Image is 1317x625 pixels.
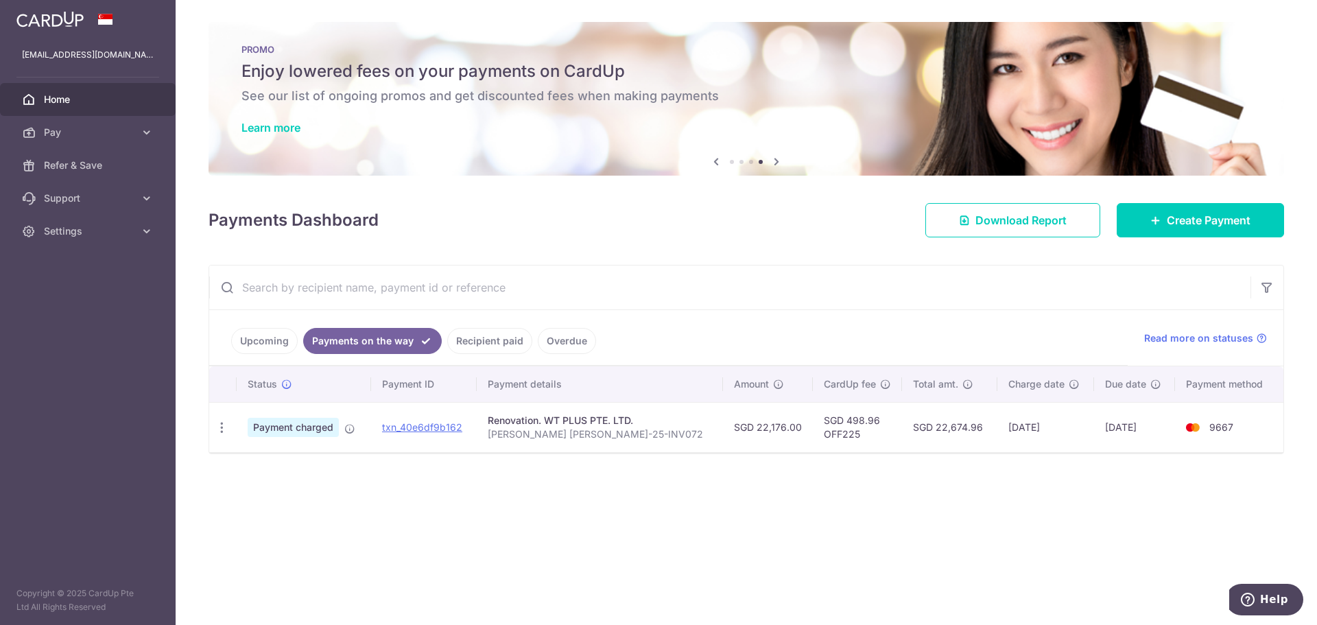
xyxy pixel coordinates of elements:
span: Refer & Save [44,158,134,172]
p: PROMO [241,44,1251,55]
span: Amount [734,377,769,391]
th: Payment details [477,366,723,402]
a: Learn more [241,121,300,134]
span: Due date [1105,377,1146,391]
img: CardUp [16,11,84,27]
span: Status [248,377,277,391]
a: txn_40e6df9b162 [382,421,462,433]
input: Search by recipient name, payment id or reference [209,266,1250,309]
span: Charge date [1008,377,1065,391]
h6: See our list of ongoing promos and get discounted fees when making payments [241,88,1251,104]
a: Download Report [925,203,1100,237]
a: Read more on statuses [1144,331,1267,345]
a: Payments on the way [303,328,442,354]
span: Create Payment [1167,212,1250,228]
th: Payment ID [371,366,477,402]
span: Payment charged [248,418,339,437]
span: Read more on statuses [1144,331,1253,345]
span: Download Report [975,212,1067,228]
th: Payment method [1175,366,1283,402]
img: Latest Promos banner [209,22,1284,176]
iframe: Opens a widget where you can find more information [1229,584,1303,618]
img: Bank Card [1179,419,1207,436]
h5: Enjoy lowered fees on your payments on CardUp [241,60,1251,82]
span: CardUp fee [824,377,876,391]
a: Overdue [538,328,596,354]
div: Renovation. WT PLUS PTE. LTD. [488,414,712,427]
a: Upcoming [231,328,298,354]
a: Recipient paid [447,328,532,354]
td: SGD 498.96 OFF225 [813,402,902,452]
h4: Payments Dashboard [209,208,379,233]
span: Settings [44,224,134,238]
span: Home [44,93,134,106]
td: [DATE] [997,402,1094,452]
td: SGD 22,176.00 [723,402,813,452]
span: Pay [44,126,134,139]
span: 9667 [1209,421,1233,433]
span: Total amt. [913,377,958,391]
p: [EMAIL_ADDRESS][DOMAIN_NAME] [22,48,154,62]
td: SGD 22,674.96 [902,402,997,452]
td: [DATE] [1094,402,1175,452]
p: [PERSON_NAME] [PERSON_NAME]-25-INV072 [488,427,712,441]
span: Support [44,191,134,205]
a: Create Payment [1117,203,1284,237]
